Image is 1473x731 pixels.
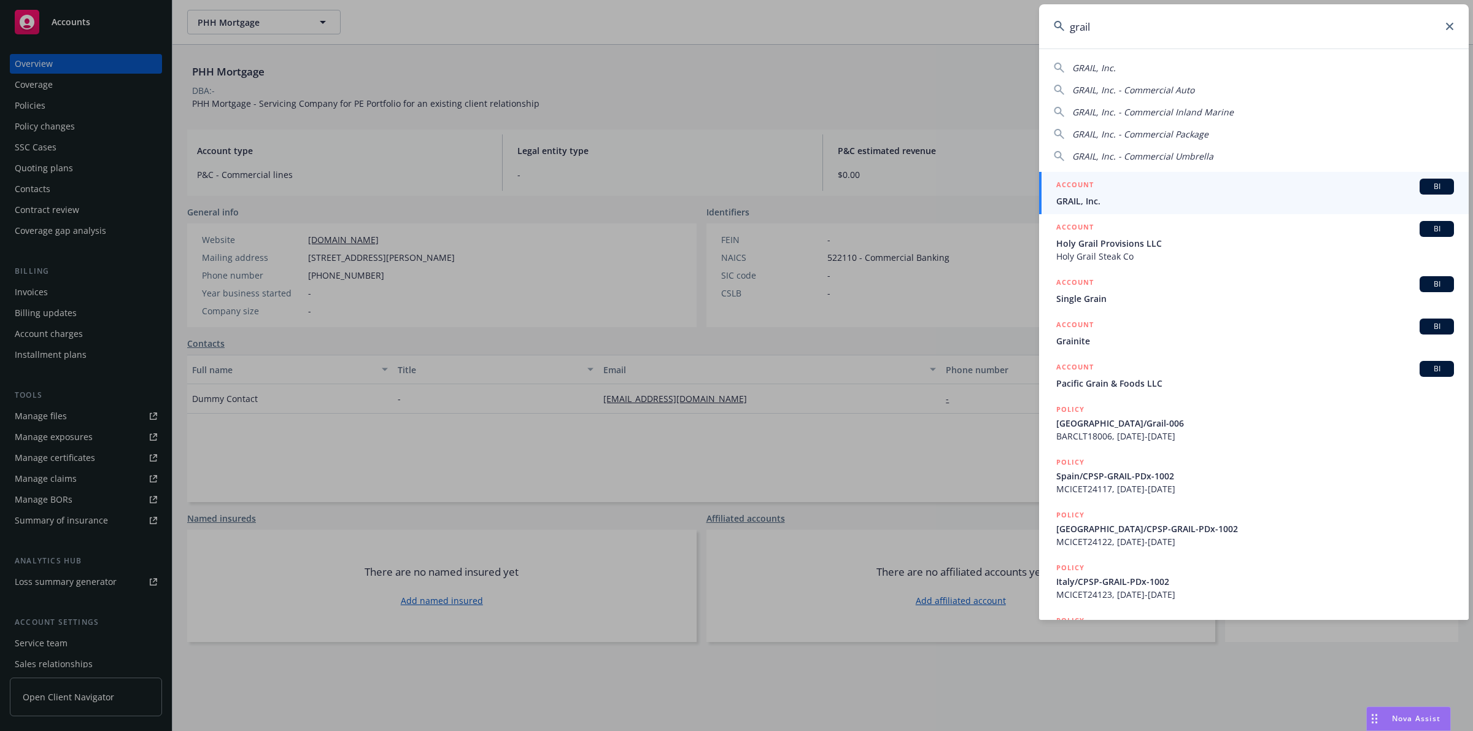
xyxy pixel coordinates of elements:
[1056,403,1084,416] h5: POLICY
[1072,150,1213,162] span: GRAIL, Inc. - Commercial Umbrella
[1056,335,1454,347] span: Grainite
[1056,250,1454,263] span: Holy Grail Steak Co
[1056,470,1454,482] span: Spain/CPSP-GRAIL-PDx-1002
[1392,713,1440,724] span: Nova Assist
[1056,430,1454,443] span: BARCLT18006, [DATE]-[DATE]
[1425,223,1449,234] span: BI
[1056,588,1454,601] span: MCICET24123, [DATE]-[DATE]
[1056,361,1094,376] h5: ACCOUNT
[1039,555,1469,608] a: POLICYItaly/CPSP-GRAIL-PDx-1002MCICET24123, [DATE]-[DATE]
[1366,706,1451,731] button: Nova Assist
[1072,106,1234,118] span: GRAIL, Inc. - Commercial Inland Marine
[1056,417,1454,430] span: [GEOGRAPHIC_DATA]/Grail-006
[1056,319,1094,333] h5: ACCOUNT
[1056,292,1454,305] span: Single Grain
[1425,181,1449,192] span: BI
[1039,449,1469,502] a: POLICYSpain/CPSP-GRAIL-PDx-1002MCICET24117, [DATE]-[DATE]
[1056,575,1454,588] span: Italy/CPSP-GRAIL-PDx-1002
[1056,456,1084,468] h5: POLICY
[1039,608,1469,660] a: POLICY
[1039,172,1469,214] a: ACCOUNTBIGRAIL, Inc.
[1056,509,1084,521] h5: POLICY
[1056,195,1454,207] span: GRAIL, Inc.
[1056,522,1454,535] span: [GEOGRAPHIC_DATA]/CPSP-GRAIL-PDx-1002
[1039,396,1469,449] a: POLICY[GEOGRAPHIC_DATA]/Grail-006BARCLT18006, [DATE]-[DATE]
[1072,62,1116,74] span: GRAIL, Inc.
[1056,482,1454,495] span: MCICET24117, [DATE]-[DATE]
[1039,4,1469,48] input: Search...
[1039,354,1469,396] a: ACCOUNTBIPacific Grain & Foods LLC
[1056,535,1454,548] span: MCICET24122, [DATE]-[DATE]
[1056,221,1094,236] h5: ACCOUNT
[1367,707,1382,730] div: Drag to move
[1039,269,1469,312] a: ACCOUNTBISingle Grain
[1039,502,1469,555] a: POLICY[GEOGRAPHIC_DATA]/CPSP-GRAIL-PDx-1002MCICET24122, [DATE]-[DATE]
[1056,614,1084,627] h5: POLICY
[1072,84,1194,96] span: GRAIL, Inc. - Commercial Auto
[1425,321,1449,332] span: BI
[1056,237,1454,250] span: Holy Grail Provisions LLC
[1039,214,1469,269] a: ACCOUNTBIHoly Grail Provisions LLCHoly Grail Steak Co
[1056,377,1454,390] span: Pacific Grain & Foods LLC
[1039,312,1469,354] a: ACCOUNTBIGrainite
[1056,276,1094,291] h5: ACCOUNT
[1072,128,1208,140] span: GRAIL, Inc. - Commercial Package
[1425,279,1449,290] span: BI
[1056,562,1084,574] h5: POLICY
[1425,363,1449,374] span: BI
[1056,179,1094,193] h5: ACCOUNT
